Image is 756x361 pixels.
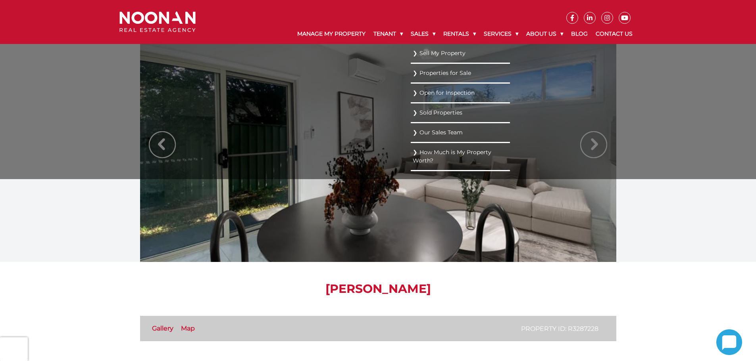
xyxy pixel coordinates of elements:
[480,24,522,44] a: Services
[592,24,637,44] a: Contact Us
[522,24,567,44] a: About Us
[413,107,508,118] a: Sold Properties
[521,324,598,334] p: Property ID: R3287228
[119,11,196,32] img: Noonan Real Estate Agency
[413,88,508,98] a: Open for Inspection
[567,24,592,44] a: Blog
[140,282,616,296] h1: [PERSON_NAME]
[369,24,407,44] a: Tenant
[413,68,508,78] a: Properties for Sale
[413,48,508,59] a: Sell My Property
[413,127,508,138] a: Our Sales Team
[439,24,480,44] a: Rentals
[152,325,173,332] a: Gallery
[413,147,508,166] a: How Much is My Property Worth?
[181,325,195,332] a: Map
[293,24,369,44] a: Manage My Property
[407,24,439,44] a: Sales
